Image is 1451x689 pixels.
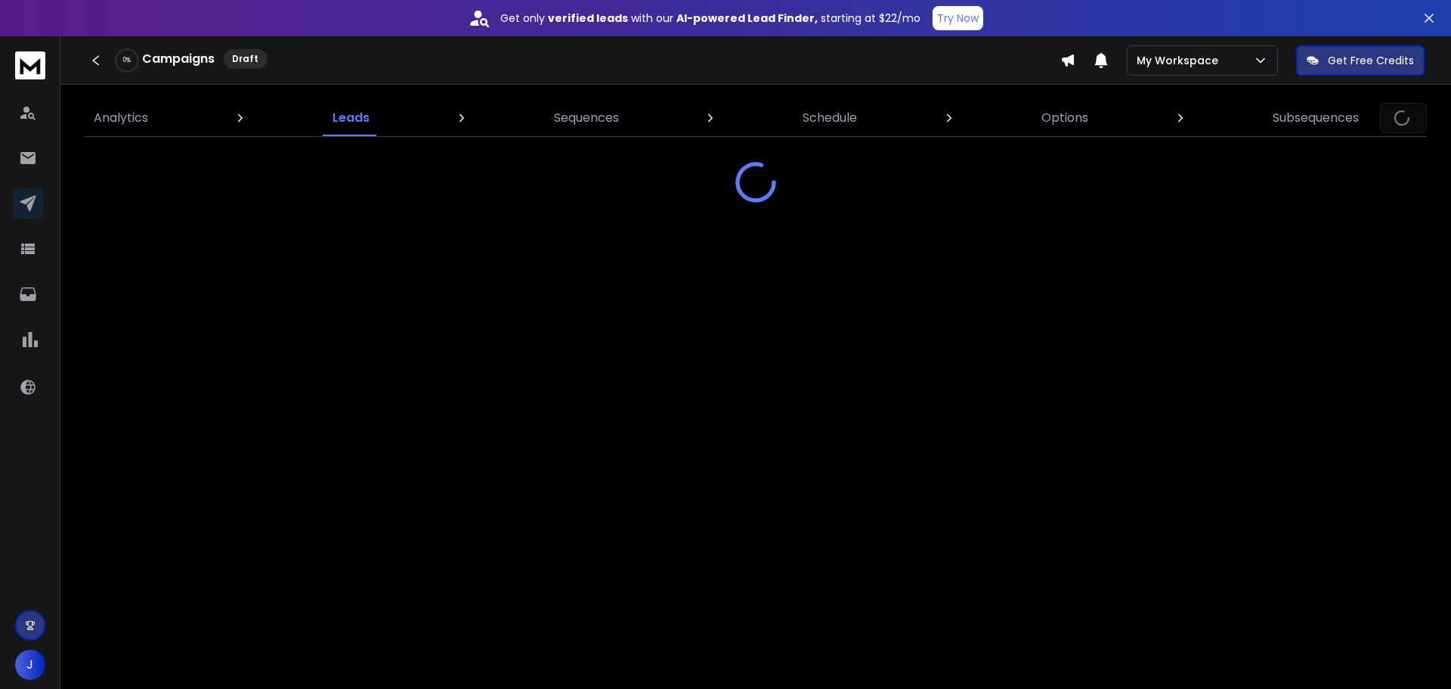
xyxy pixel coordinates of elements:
button: J [15,650,45,680]
p: Schedule [803,109,857,127]
div: Draft [224,49,267,69]
p: Options [1041,109,1088,127]
p: Subsequences [1273,109,1359,127]
button: Get Free Credits [1296,45,1425,76]
a: Analytics [85,100,157,136]
img: logo [15,51,45,79]
strong: verified leads [548,11,628,26]
a: Leads [323,100,379,136]
h1: Campaigns [142,50,215,68]
p: My Workspace [1137,53,1224,68]
p: Get only with our starting at $22/mo [500,11,920,26]
strong: AI-powered Lead Finder, [676,11,818,26]
a: Schedule [794,100,866,136]
p: Leads [333,109,370,127]
a: Sequences [545,100,628,136]
p: Get Free Credits [1328,53,1414,68]
a: Subsequences [1264,100,1368,136]
button: Try Now [933,6,983,30]
p: 0 % [123,56,131,65]
a: Options [1032,100,1097,136]
p: Sequences [554,109,619,127]
p: Analytics [94,109,148,127]
p: Try Now [937,11,979,26]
